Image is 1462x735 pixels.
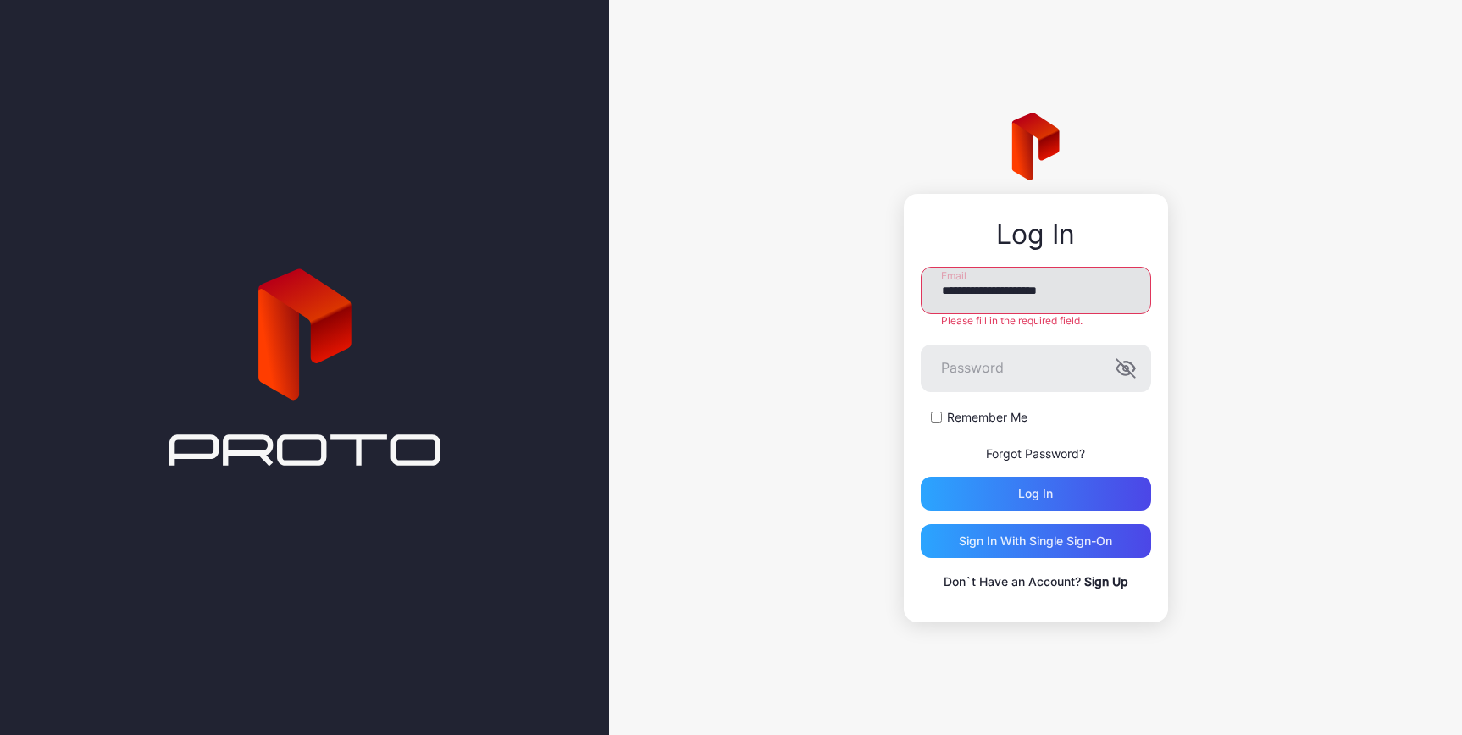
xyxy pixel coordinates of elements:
[959,534,1112,548] div: Sign in With Single Sign-On
[1116,358,1136,379] button: Password
[921,314,1151,328] div: Please fill in the required field.
[921,219,1151,250] div: Log In
[921,524,1151,558] button: Sign in With Single Sign-On
[921,572,1151,592] p: Don`t Have an Account?
[1018,487,1053,500] div: Log in
[921,345,1151,392] input: Password
[947,409,1027,426] label: Remember Me
[1084,574,1128,589] a: Sign Up
[921,477,1151,511] button: Log in
[921,267,1151,314] input: Email
[986,446,1085,461] a: Forgot Password?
